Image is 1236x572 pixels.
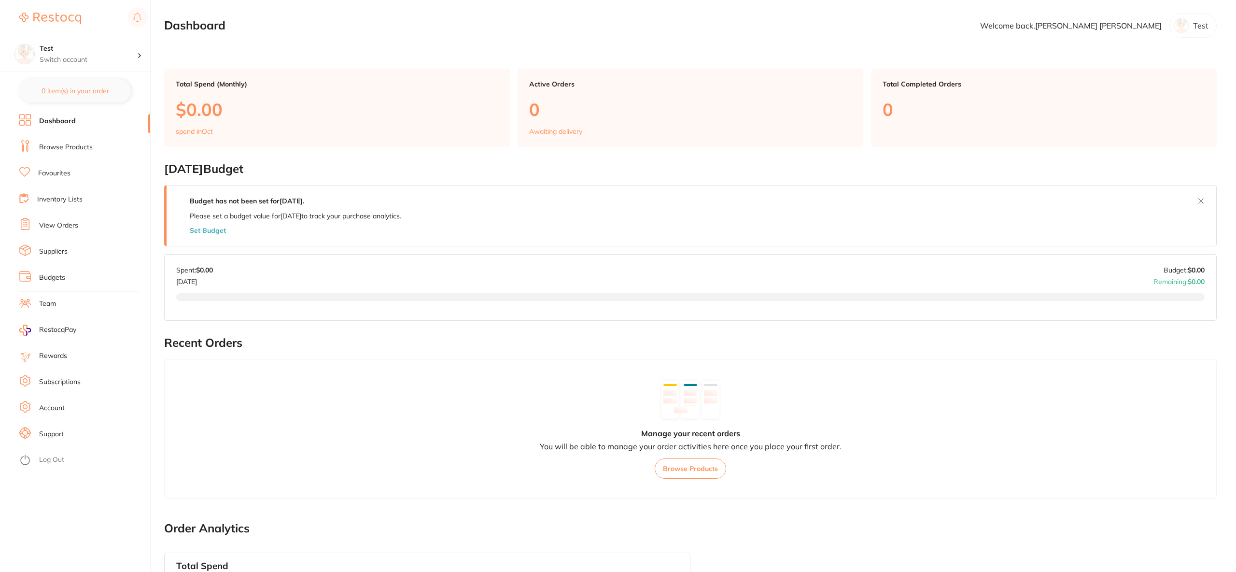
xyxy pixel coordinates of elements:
[19,79,131,102] button: 0 item(s) in your order
[176,266,213,274] p: Spent:
[176,128,213,135] p: spend in Oct
[1153,274,1205,286] p: Remaining:
[655,458,726,479] button: Browse Products
[39,377,81,387] a: Subscriptions
[164,336,1217,350] h2: Recent Orders
[1188,277,1205,286] strong: $0.00
[40,55,137,65] p: Switch account
[19,7,81,29] a: Restocq Logo
[39,325,76,335] span: RestocqPay
[190,197,304,205] strong: Budget has not been set for [DATE] .
[164,522,1217,535] h2: Order Analytics
[19,325,31,336] img: RestocqPay
[518,69,863,147] a: Active Orders0Awaiting delivery
[39,455,64,465] a: Log Out
[39,351,67,361] a: Rewards
[39,221,78,230] a: View Orders
[39,299,56,309] a: Team
[540,442,842,451] p: You will be able to manage your order activities here once you place your first order.
[19,13,81,24] img: Restocq Logo
[1164,266,1205,274] p: Budget:
[164,19,225,32] h2: Dashboard
[39,429,64,439] a: Support
[529,100,852,119] p: 0
[164,162,1217,176] h2: [DATE] Budget
[1193,21,1208,30] p: Test
[176,561,228,572] h3: Total Spend
[39,143,93,152] a: Browse Products
[871,69,1217,147] a: Total Completed Orders0
[980,21,1162,30] p: Welcome back, [PERSON_NAME] [PERSON_NAME]
[176,274,213,286] p: [DATE]
[641,429,740,438] h4: Manage your recent orders
[40,44,137,54] h4: Test
[37,195,83,204] a: Inventory Lists
[39,116,76,126] a: Dashboard
[19,453,147,468] button: Log Out
[883,80,1205,88] p: Total Completed Orders
[529,80,852,88] p: Active Orders
[176,100,498,119] p: $0.00
[190,212,401,220] p: Please set a budget value for [DATE] to track your purchase analytics.
[883,100,1205,119] p: 0
[38,169,70,178] a: Favourites
[196,266,213,274] strong: $0.00
[39,403,65,413] a: Account
[39,247,68,257] a: Suppliers
[39,273,65,283] a: Budgets
[176,80,498,88] p: Total Spend (Monthly)
[1188,266,1205,274] strong: $0.00
[190,227,226,234] button: Set Budget
[164,69,510,147] a: Total Spend (Monthly)$0.00spend inOct
[529,128,582,135] p: Awaiting delivery
[19,325,76,336] a: RestocqPay
[15,44,34,64] img: Test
